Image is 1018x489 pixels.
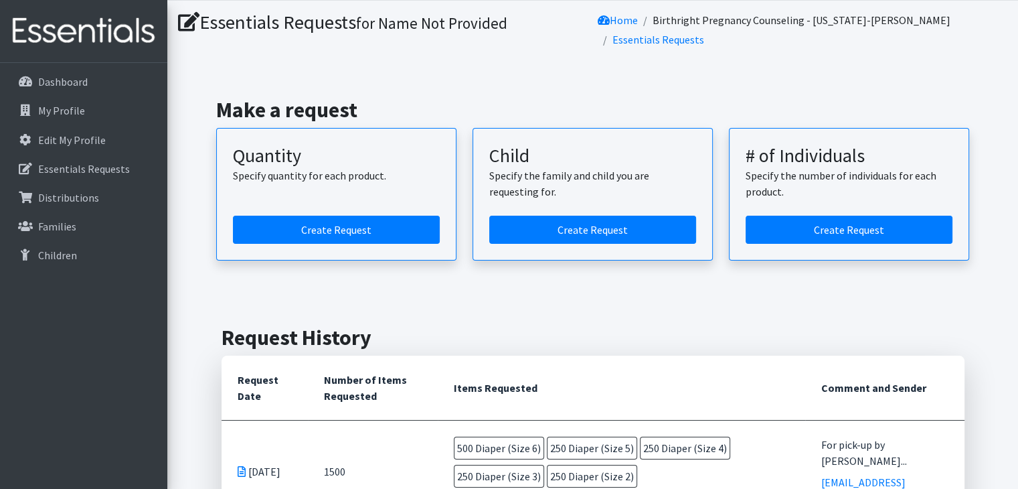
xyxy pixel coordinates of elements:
[746,167,952,200] p: Specify the number of individuals for each product.
[489,167,696,200] p: Specify the family and child you are requesting for.
[598,13,638,27] a: Home
[612,33,704,46] a: Essentials Requests
[5,213,162,240] a: Families
[653,13,950,27] a: Birthright Pregnancy Counseling - [US_STATE]-[PERSON_NAME]
[222,325,964,350] h2: Request History
[38,133,106,147] p: Edit My Profile
[489,145,696,167] h3: Child
[547,465,637,488] span: 250 Diaper (Size 2)
[5,127,162,153] a: Edit My Profile
[5,68,162,95] a: Dashboard
[5,9,162,54] img: HumanEssentials
[489,216,696,244] a: Create a request for a child or family
[178,11,588,34] h1: Essentials Requests
[640,437,730,460] span: 250 Diaper (Size 4)
[5,97,162,124] a: My Profile
[38,162,130,176] p: Essentials Requests
[308,356,438,421] th: Number of Items Requested
[233,216,440,244] a: Create a request by quantity
[5,155,162,182] a: Essentials Requests
[233,167,440,184] p: Specify quantity for each product.
[805,356,964,421] th: Comment and Sender
[222,356,308,421] th: Request Date
[38,191,99,204] p: Distributions
[746,216,952,244] a: Create a request by number of individuals
[233,145,440,167] h3: Quantity
[454,465,544,488] span: 250 Diaper (Size 3)
[216,97,969,123] h2: Make a request
[38,249,77,262] p: Children
[5,242,162,269] a: Children
[38,104,85,117] p: My Profile
[38,75,88,88] p: Dashboard
[38,220,76,233] p: Families
[547,437,637,460] span: 250 Diaper (Size 5)
[821,437,948,469] div: For pick-up by [PERSON_NAME]...
[746,145,952,167] h3: # of Individuals
[356,13,507,33] small: for Name Not Provided
[454,437,544,460] span: 500 Diaper (Size 6)
[438,356,804,421] th: Items Requested
[5,184,162,211] a: Distributions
